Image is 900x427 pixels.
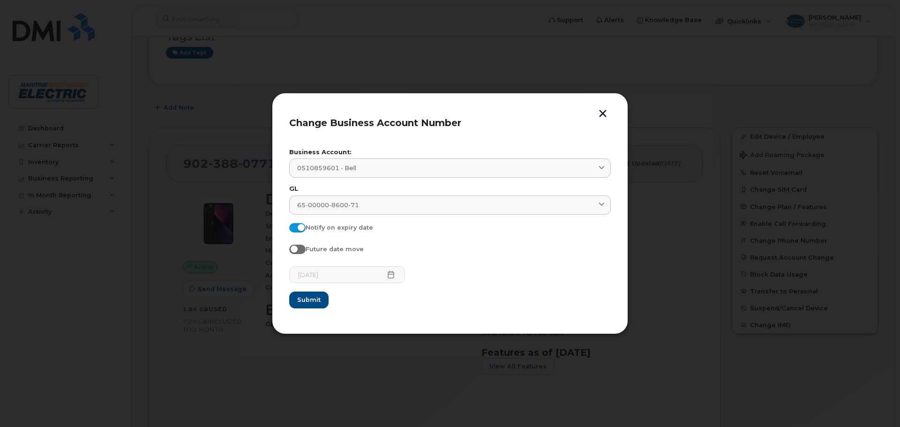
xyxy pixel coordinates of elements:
input: Future date move [289,245,297,252]
button: Submit [289,292,329,308]
span: 0510859601 - Bell [297,164,356,172]
span: 65-00000-8600-71 [297,201,359,210]
span: Future date move [306,246,364,253]
label: Business Account: [289,150,611,156]
span: Notify on expiry date [306,224,373,231]
label: GL [289,186,611,192]
input: Notify on expiry date [289,223,297,231]
span: Submit [297,295,321,304]
span: Change Business Account Number [289,117,461,128]
a: 65-00000-8600-71 [289,195,611,215]
a: 0510859601 - Bell [289,158,611,178]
